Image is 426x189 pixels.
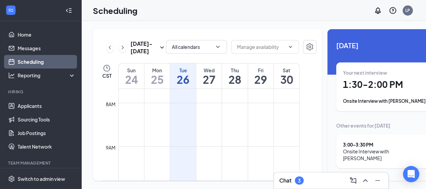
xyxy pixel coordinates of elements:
[237,43,285,51] input: Manage availability
[119,74,144,85] h1: 24
[349,176,357,185] svg: ComposeMessage
[374,6,382,15] svg: Notifications
[170,63,196,89] a: August 26, 2025
[8,175,15,182] svg: Settings
[93,5,138,16] h1: Scheduling
[360,175,371,186] button: ChevronUp
[170,74,196,85] h1: 26
[119,63,144,89] a: August 24, 2025
[18,72,76,79] div: Reporting
[106,42,114,53] button: ChevronLeft
[8,72,15,79] svg: Analysis
[65,7,72,14] svg: Collapse
[18,113,76,126] a: Sourcing Tools
[196,74,222,85] h1: 27
[18,28,76,41] a: Home
[361,176,369,185] svg: ChevronUp
[274,67,299,74] div: Sat
[389,6,397,15] svg: QuestionInfo
[104,144,117,151] div: 9am
[144,63,170,89] a: August 25, 2025
[348,175,359,186] button: ComposeMessage
[405,7,410,13] div: LP
[158,43,166,52] svg: SmallChevronDown
[18,126,76,140] a: Job Postings
[196,63,222,89] a: August 27, 2025
[18,55,76,69] a: Scheduling
[8,160,74,166] div: Team Management
[279,177,291,184] h3: Chat
[274,74,299,85] h1: 30
[298,178,301,184] div: 3
[18,140,76,153] a: Talent Network
[248,63,273,89] a: August 29, 2025
[130,40,158,55] h3: [DATE] - [DATE]
[170,67,196,74] div: Tue
[104,100,117,108] div: 8am
[8,89,74,95] div: Hiring
[222,63,247,89] a: August 28, 2025
[274,63,299,89] a: August 30, 2025
[372,175,383,186] button: Minimize
[106,43,113,52] svg: ChevronLeft
[7,7,14,14] svg: WorkstreamLogo
[144,67,170,74] div: Mon
[119,67,144,74] div: Sun
[306,43,314,51] svg: Settings
[248,67,273,74] div: Fri
[18,99,76,113] a: Applicants
[222,74,247,85] h1: 28
[18,41,76,55] a: Messages
[215,43,221,50] svg: ChevronDown
[248,74,273,85] h1: 29
[103,64,111,72] svg: Clock
[18,175,65,182] div: Switch to admin view
[119,42,126,53] button: ChevronRight
[166,40,227,54] button: All calendarsChevronDown
[303,40,317,54] button: Settings
[403,166,419,182] div: Open Intercom Messenger
[373,176,382,185] svg: Minimize
[102,72,111,79] span: CST
[222,67,247,74] div: Thu
[303,40,317,55] a: Settings
[144,74,170,85] h1: 25
[288,44,293,50] svg: ChevronDown
[119,43,126,52] svg: ChevronRight
[196,67,222,74] div: Wed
